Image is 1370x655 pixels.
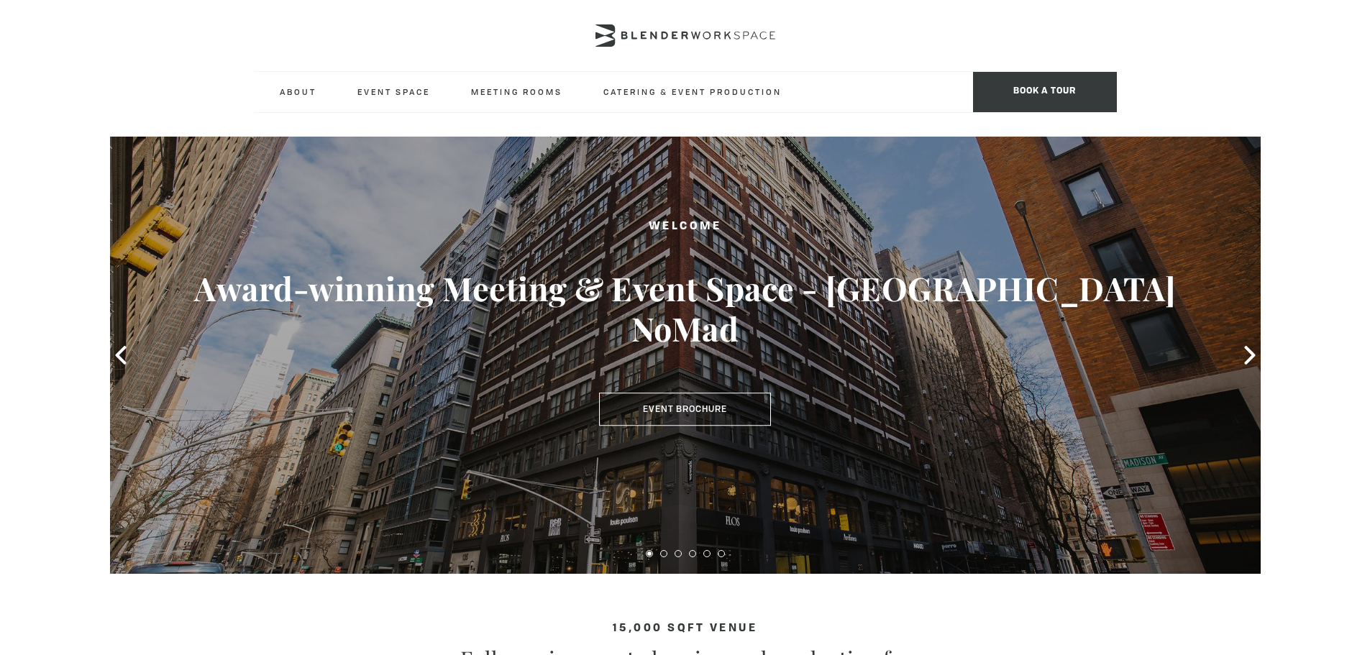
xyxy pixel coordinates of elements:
[168,218,1203,236] h2: Welcome
[599,393,771,426] a: Event Brochure
[346,72,442,111] a: Event Space
[592,72,793,111] a: Catering & Event Production
[268,72,328,111] a: About
[973,72,1117,112] span: Book a tour
[168,268,1203,349] h3: Award-winning Meeting & Event Space - [GEOGRAPHIC_DATA] NoMad
[460,72,574,111] a: Meeting Rooms
[254,623,1117,635] h4: 15,000 sqft venue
